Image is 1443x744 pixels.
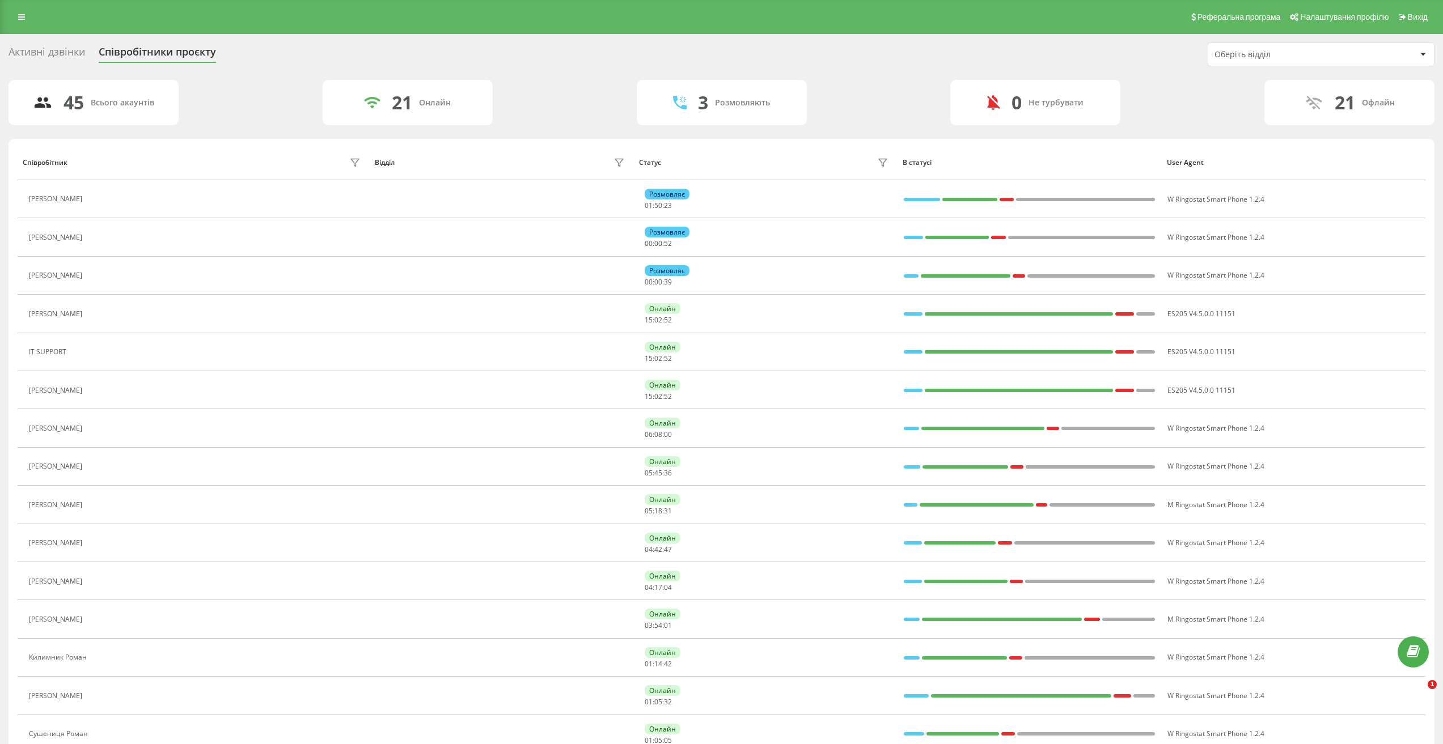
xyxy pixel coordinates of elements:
[645,533,680,543] div: Онлайн
[664,315,672,325] span: 52
[29,539,85,547] div: [PERSON_NAME]
[645,469,672,477] div: : :
[654,697,662,707] span: 05
[664,468,672,478] span: 36
[698,92,708,113] div: 3
[664,201,672,210] span: 23
[1167,652,1264,662] span: W Ringostat Smart Phone 1.2.4
[29,386,85,394] div: [PERSON_NAME]
[664,545,672,554] span: 47
[645,342,680,352] div: Онлайн
[1167,385,1235,395] span: ES205 V4.5.0.0 11151
[645,392,653,401] span: 15
[664,392,672,401] span: 52
[29,501,85,509] div: [PERSON_NAME]
[664,697,672,707] span: 32
[29,462,85,470] div: [PERSON_NAME]
[1167,500,1264,509] span: M Ringostat Smart Phone 1.2.4
[664,430,672,439] span: 00
[645,380,680,390] div: Онлайн
[654,468,662,478] span: 45
[645,418,680,428] div: Онлайн
[1167,461,1264,471] span: W Ringostat Smart Phone 1.2.4
[654,583,662,592] span: 17
[645,240,672,248] div: : :
[645,622,672,630] div: : :
[654,392,662,401] span: 02
[645,697,653,707] span: 01
[1197,12,1281,22] span: Реферальна програма
[392,92,412,113] div: 21
[1335,92,1355,113] div: 21
[645,202,672,210] div: : :
[645,571,680,581] div: Онлайн
[1167,423,1264,433] span: W Ringostat Smart Phone 1.2.4
[375,159,395,167] div: Відділ
[645,431,672,439] div: : :
[29,424,85,432] div: [PERSON_NAME]
[9,46,85,63] div: Активні дзвінки
[645,506,653,516] span: 05
[23,159,67,167] div: Співробітник
[645,239,653,248] span: 00
[1167,270,1264,280] span: W Ringostat Smart Phone 1.2.4
[645,189,689,199] div: Розмовляє
[1408,12,1428,22] span: Вихід
[645,647,680,658] div: Онлайн
[645,456,680,467] div: Онлайн
[654,430,662,439] span: 08
[645,584,672,592] div: : :
[1029,98,1084,108] div: Не турбувати
[91,98,154,108] div: Всього акаунтів
[1167,194,1264,204] span: W Ringostat Smart Phone 1.2.4
[645,265,689,276] div: Розмовляє
[29,577,85,585] div: [PERSON_NAME]
[645,507,672,515] div: : :
[1167,576,1264,586] span: W Ringostat Smart Phone 1.2.4
[664,620,672,630] span: 01
[645,303,680,314] div: Онлайн
[645,430,653,439] span: 06
[29,730,91,738] div: Сушениця Роман
[645,620,653,630] span: 03
[1167,232,1264,242] span: W Ringostat Smart Phone 1.2.4
[664,354,672,363] span: 52
[645,227,689,237] div: Розмовляє
[654,545,662,554] span: 42
[654,239,662,248] span: 00
[1404,680,1432,707] iframe: Intercom live chat
[1167,159,1420,167] div: User Agent
[654,201,662,210] span: 50
[419,98,451,108] div: Онлайн
[645,315,653,325] span: 15
[664,239,672,248] span: 52
[645,545,653,554] span: 04
[1167,347,1235,356] span: ES205 V4.5.0.0 11151
[645,546,672,554] div: : :
[645,685,680,696] div: Онлайн
[645,393,672,401] div: : :
[639,159,661,167] div: Статус
[645,583,653,592] span: 04
[645,494,680,505] div: Онлайн
[29,233,85,241] div: [PERSON_NAME]
[645,277,653,287] span: 00
[645,724,680,734] div: Онлайн
[1167,729,1264,738] span: W Ringostat Smart Phone 1.2.4
[664,277,672,287] span: 39
[29,615,85,623] div: [PERSON_NAME]
[654,659,662,669] span: 14
[645,316,672,324] div: : :
[29,692,85,700] div: [PERSON_NAME]
[645,659,653,669] span: 01
[1428,680,1437,689] span: 1
[654,506,662,516] span: 18
[29,195,85,203] div: [PERSON_NAME]
[645,468,653,478] span: 05
[654,277,662,287] span: 00
[645,354,653,363] span: 15
[64,92,84,113] div: 45
[645,698,672,706] div: : :
[1300,12,1389,22] span: Налаштування профілю
[29,653,90,661] div: Килимник Роман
